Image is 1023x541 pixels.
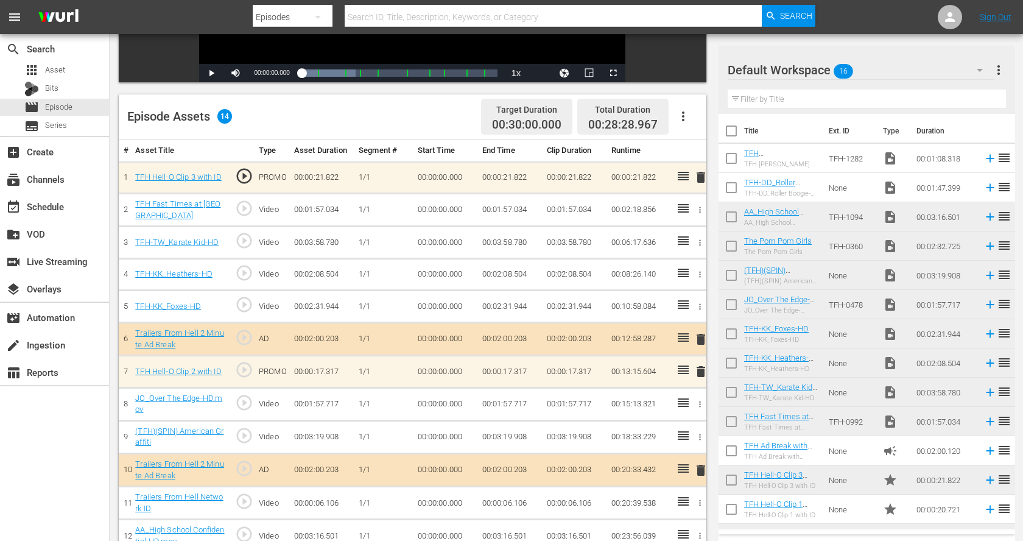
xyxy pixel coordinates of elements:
td: 00:00:00.000 [413,161,477,194]
span: Automation [6,311,21,325]
td: 00:01:47.399 [912,173,979,202]
span: menu [7,10,22,24]
td: 00:03:58.780 [912,378,979,407]
span: Search [780,5,812,27]
span: Reports [6,366,21,380]
td: 00:00:20.721 [912,495,979,524]
td: 00:01:57.034 [542,194,606,227]
th: Segment # [354,140,412,162]
span: Promo [883,473,898,487]
span: 00:00:00.000 [254,69,289,76]
span: reorder [997,267,1011,282]
svg: Add to Episode [983,210,997,224]
span: Video [883,414,898,429]
div: TFH Hell-O Clip 3 with ID [744,482,819,490]
th: Type [254,140,289,162]
span: play_circle_outline [235,232,253,250]
button: Jump To Time [552,64,577,82]
td: 1/1 [354,323,412,356]
a: TFH-KK_Heathers-HD [135,269,213,278]
span: Live Streaming [6,255,21,269]
th: Asset Duration [289,140,354,162]
span: 00:30:00.000 [492,118,561,132]
td: 00:00:00.000 [413,420,477,453]
td: 00:03:19.908 [912,261,979,290]
td: 11 [119,487,130,520]
div: Total Duration [588,101,658,118]
svg: Add to Episode [983,298,997,311]
th: Type [876,114,909,148]
div: Episode Assets [127,109,232,124]
button: delete [694,461,708,479]
div: TFH Hell-O Clip 1 with ID [744,511,819,519]
td: 1/1 [354,291,412,323]
td: 00:01:08.318 [912,144,979,173]
button: Mute [223,64,248,82]
span: play_circle_outline [235,295,253,314]
td: 00:00:00.000 [413,356,477,388]
td: 00:00:21.822 [289,161,354,194]
td: Video [254,387,289,420]
td: 00:00:06.106 [289,487,354,520]
td: 1/1 [354,454,412,487]
td: 00:03:16.501 [912,202,979,232]
div: Target Duration [492,101,561,118]
td: 00:02:08.504 [477,258,542,291]
a: The Pom Pom Girls [744,236,812,246]
td: 00:02:00.120 [912,436,979,465]
span: 14 [217,109,232,124]
td: Video [254,487,289,520]
div: Default Workspace [728,53,994,87]
td: None [824,495,878,524]
a: AA_High School Confidential-HD.mov [744,207,815,225]
th: Title [744,114,821,148]
td: Video [254,258,289,291]
td: 00:10:58.084 [606,291,671,323]
span: play_circle_outline [235,426,253,445]
span: Video [883,180,898,195]
span: reorder [997,501,1011,516]
th: Start Time [413,140,477,162]
td: 00:00:21.822 [606,161,671,194]
a: TFH [PERSON_NAME] High [744,149,803,176]
span: Channels [6,172,21,187]
td: 00:03:58.780 [477,227,542,259]
a: TFH-KK_Foxes-HD [744,324,809,333]
td: TFH-0478 [824,290,878,319]
img: ans4CAIJ8jUAAAAAAAAAAAAAAAAAAAAAAAAgQb4GAAAAAAAAAAAAAAAAAAAAAAAAJMjXAAAAAAAAAAAAAAAAAAAAAAAAgAT5G... [29,3,88,32]
th: Runtime [606,140,671,162]
div: Bits [24,82,39,96]
th: Ext. ID [821,114,876,148]
span: VOD [6,227,21,242]
td: 00:00:00.000 [413,387,477,420]
th: Duration [909,114,982,148]
td: 00:02:08.504 [912,348,979,378]
a: TFH-TW_Karate Kid-HD [135,238,219,247]
td: 1/1 [354,161,412,194]
td: 00:01:57.034 [289,194,354,227]
div: AA_High School Confidential-HD.mov [744,219,819,227]
td: 00:00:21.822 [912,465,979,495]
div: TFH-KK_Foxes-HD [744,336,809,344]
td: 1/1 [354,487,412,520]
span: reorder [997,238,1011,253]
td: 00:00:21.822 [542,161,606,194]
td: TFH-1094 [824,202,878,232]
span: Asset [24,63,39,77]
td: 10 [119,454,130,487]
div: TFH-KK_Heathers-HD [744,365,819,373]
span: reorder [997,297,1011,311]
svg: Add to Episode [983,239,997,253]
svg: Add to Episode [983,181,997,194]
th: Asset Title [130,140,230,162]
td: 00:03:58.780 [289,227,354,259]
span: reorder [997,472,1011,487]
td: 00:01:57.717 [289,387,354,420]
td: AD [254,323,289,356]
button: Picture-in-Picture [577,64,601,82]
span: Video [883,210,898,224]
td: 00:13:15.604 [606,356,671,388]
span: Video [883,327,898,341]
td: 00:00:00.000 [413,258,477,291]
a: Trailers From Hell 2 Minute Ad Break [135,459,223,480]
